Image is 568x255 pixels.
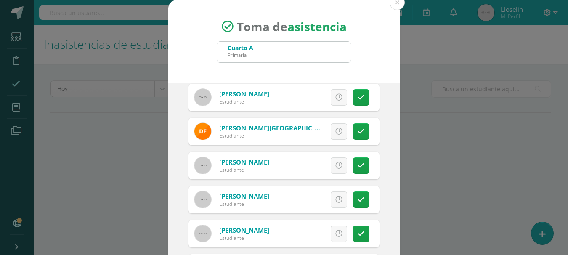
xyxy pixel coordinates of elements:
[194,225,211,242] img: 60x60
[219,90,269,98] a: [PERSON_NAME]
[194,191,211,208] img: 60x60
[228,52,253,58] div: Primaria
[217,42,351,62] input: Busca un grado o sección aquí...
[237,19,347,35] span: Toma de
[219,226,269,234] a: [PERSON_NAME]
[194,89,211,106] img: 60x60
[194,123,211,140] img: 16d940294d5cbc1fd2a655a6b9d37119.png
[219,166,269,173] div: Estudiante
[219,192,269,200] a: [PERSON_NAME]
[219,200,269,207] div: Estudiante
[219,132,320,139] div: Estudiante
[228,44,253,52] div: Cuarto A
[219,124,334,132] a: [PERSON_NAME][GEOGRAPHIC_DATA]
[219,98,269,105] div: Estudiante
[219,158,269,166] a: [PERSON_NAME]
[287,19,347,35] strong: asistencia
[194,157,211,174] img: 60x60
[219,234,269,242] div: Estudiante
